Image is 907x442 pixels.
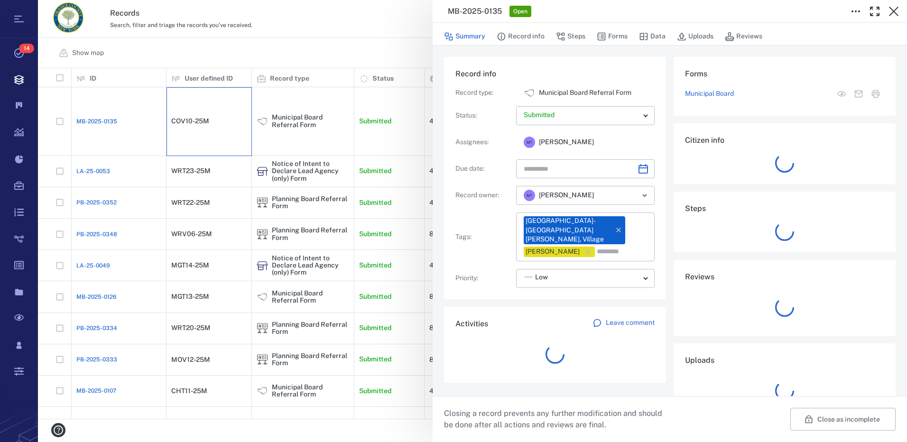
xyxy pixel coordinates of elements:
[21,7,41,15] span: Help
[455,88,512,98] p: Record type :
[685,203,884,214] h6: Steps
[524,87,535,99] img: icon Municipal Board Referral Form
[597,28,628,46] button: Forms
[639,28,666,46] button: Data
[455,274,512,283] p: Priority :
[592,318,655,330] a: Leave comment
[444,307,666,390] div: ActivitiesLeave comment
[634,159,653,178] button: Choose date, selected date is Oct 25, 2025
[535,273,548,282] span: Low
[448,6,502,17] h3: MB-2025-0135
[685,355,884,366] h6: Uploads
[846,2,865,21] button: Toggle to Edit Boxes
[526,247,580,257] div: [PERSON_NAME]
[455,68,655,80] h6: Record info
[455,318,488,330] h6: Activities
[884,2,903,21] button: Close
[524,137,535,148] div: M T
[444,28,485,46] button: Summary
[674,57,896,123] div: FormsMunicipal BoardView form in the stepMail formPrint form
[526,216,610,244] div: [GEOGRAPHIC_DATA]-[GEOGRAPHIC_DATA][PERSON_NAME], Village
[444,408,670,431] p: Closing a record prevents any further modification and should be done after all actions and revie...
[674,123,896,192] div: Citizen info
[556,28,585,46] button: Steps
[674,343,896,427] div: Uploads
[685,89,734,99] a: Municipal Board
[674,192,896,260] div: Steps
[524,190,535,201] div: M T
[685,135,884,146] h6: Citizen info
[511,8,529,16] span: Open
[524,110,639,120] p: Submitted
[539,191,594,200] span: [PERSON_NAME]
[455,138,512,147] p: Assignees :
[497,28,545,46] button: Record info
[539,138,594,147] span: [PERSON_NAME]
[867,85,884,102] button: Print form
[677,28,713,46] button: Uploads
[674,260,896,343] div: Reviews
[725,28,762,46] button: Reviews
[455,164,512,174] p: Due date :
[685,68,884,80] h6: Forms
[833,85,850,102] button: View form in the step
[539,88,631,98] p: Municipal Board Referral Form
[444,57,666,307] div: Record infoRecord type:icon Municipal Board Referral FormMunicipal Board Referral FormStatus:Assi...
[850,85,867,102] button: Mail form
[455,191,512,200] p: Record owner :
[19,44,34,53] span: 14
[455,232,512,242] p: Tags :
[790,408,896,431] button: Close as incomplete
[606,318,655,328] p: Leave comment
[865,2,884,21] button: Toggle Fullscreen
[685,271,884,283] h6: Reviews
[455,111,512,120] p: Status :
[524,87,535,99] div: Municipal Board Referral Form
[638,189,651,202] button: Open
